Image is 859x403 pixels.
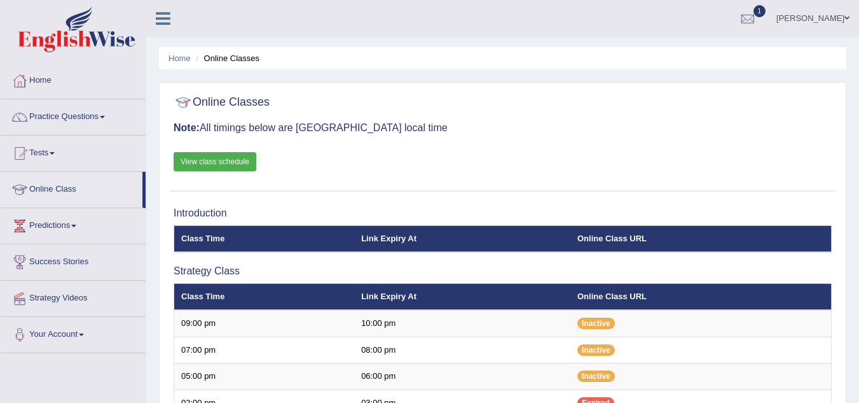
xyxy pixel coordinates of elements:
th: Link Expiry At [354,225,570,252]
th: Class Time [174,225,355,252]
a: Predictions [1,208,146,240]
th: Online Class URL [570,283,832,310]
span: 1 [753,5,766,17]
a: Home [1,63,146,95]
a: Online Class [1,172,142,204]
td: 08:00 pm [354,337,570,364]
a: Home [168,53,191,63]
td: 06:00 pm [354,364,570,390]
a: Your Account [1,317,146,349]
li: Online Classes [193,52,259,64]
th: Online Class URL [570,225,832,252]
a: Tests [1,136,146,167]
th: Class Time [174,283,355,310]
a: Practice Questions [1,99,146,131]
h3: All timings below are [GEOGRAPHIC_DATA] local time [174,122,832,134]
th: Link Expiry At [354,283,570,310]
td: 07:00 pm [174,337,355,364]
h2: Online Classes [174,93,270,112]
b: Note: [174,122,200,133]
a: View class schedule [174,152,256,171]
span: Inactive [577,318,615,329]
td: 09:00 pm [174,310,355,337]
td: 05:00 pm [174,364,355,390]
span: Inactive [577,344,615,356]
a: Success Stories [1,244,146,276]
h3: Strategy Class [174,265,832,277]
span: Inactive [577,371,615,382]
h3: Introduction [174,208,832,219]
td: 10:00 pm [354,310,570,337]
a: Strategy Videos [1,281,146,313]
